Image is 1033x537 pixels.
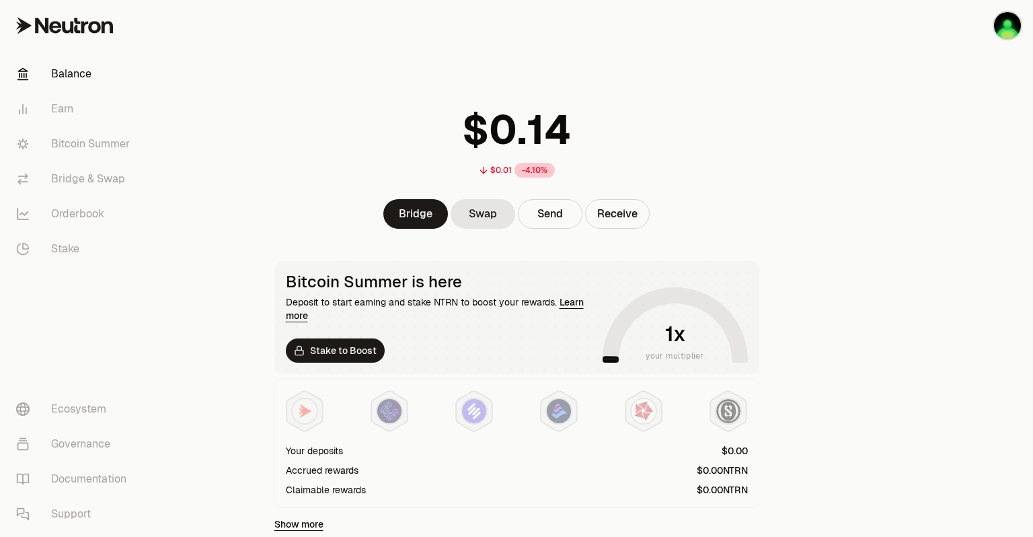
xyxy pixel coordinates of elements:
[5,92,145,127] a: Earn
[286,444,343,458] div: Your deposits
[5,462,145,497] a: Documentation
[646,349,704,363] span: your multiplier
[518,199,582,229] button: Send
[286,295,597,322] div: Deposit to start earning and stake NTRN to boost your rewards.
[462,399,486,423] img: Solv Points
[547,399,571,423] img: Bedrock Diamonds
[293,399,317,423] img: NTRN
[716,399,740,423] img: Structured Points
[585,199,650,229] button: Receive
[994,12,1021,39] img: Portfel Główny
[5,427,145,462] a: Governance
[5,497,145,532] a: Support
[377,399,401,423] img: EtherFi Points
[5,162,145,196] a: Bridge & Swap
[451,199,515,229] a: Swap
[5,392,145,427] a: Ecosystem
[514,163,555,178] div: -4.10%
[286,273,597,291] div: Bitcoin Summer is here
[5,196,145,231] a: Orderbook
[286,464,358,477] div: Accrued rewards
[632,399,656,423] img: Mars Fragments
[286,338,385,363] a: Stake to Boost
[383,199,448,229] a: Bridge
[274,517,323,531] a: Show more
[490,165,512,176] div: $0.01
[5,57,145,92] a: Balance
[5,127,145,162] a: Bitcoin Summer
[286,483,366,497] div: Claimable rewards
[5,231,145,266] a: Stake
